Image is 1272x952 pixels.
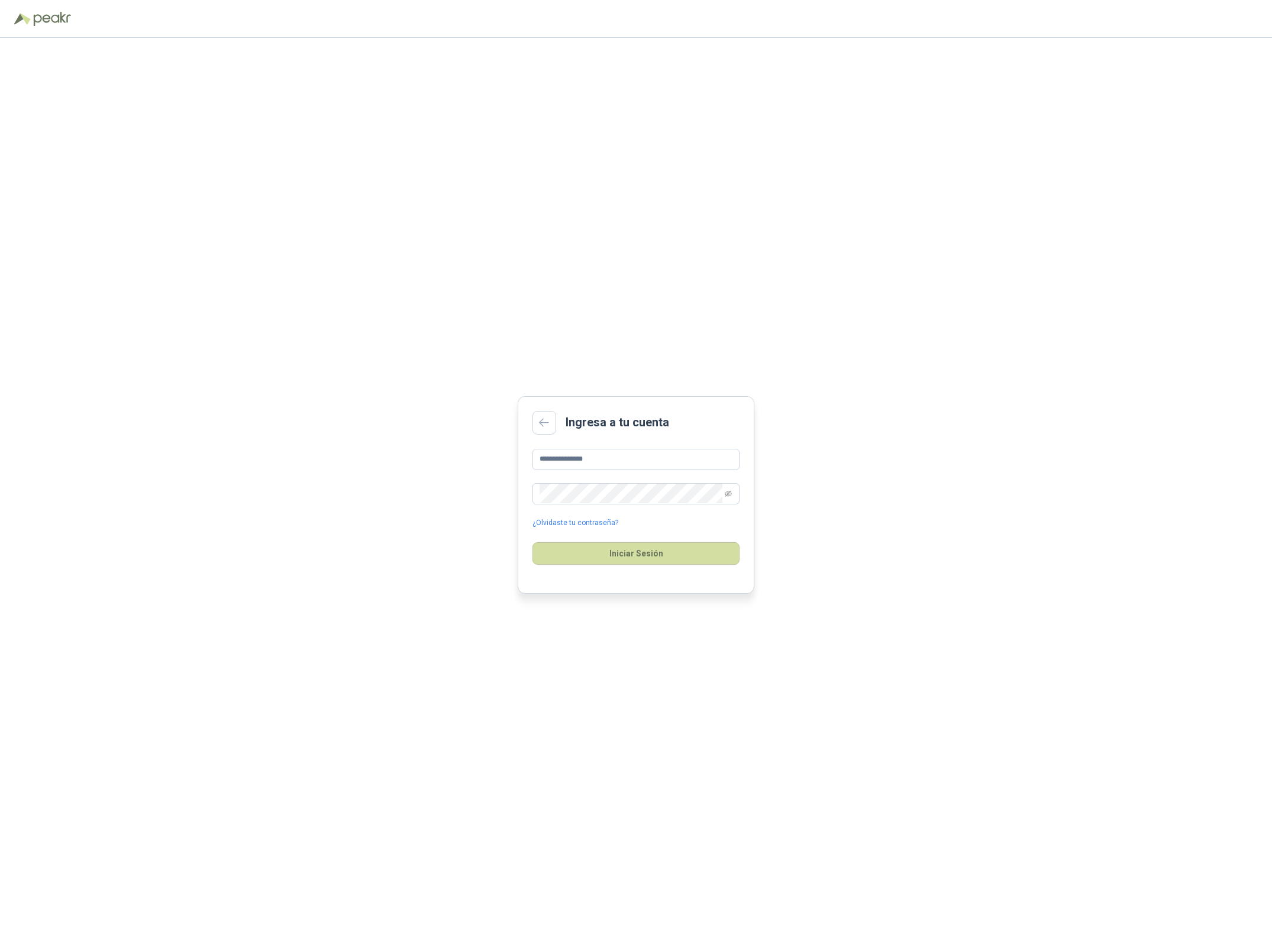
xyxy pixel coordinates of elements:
[725,490,732,497] span: eye-invisible
[532,517,618,529] a: ¿Olvidaste tu contraseña?
[33,12,71,26] img: Peakr
[532,542,740,565] button: Iniciar Sesión
[566,413,669,432] h2: Ingresa a tu cuenta
[14,13,31,25] img: Logo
